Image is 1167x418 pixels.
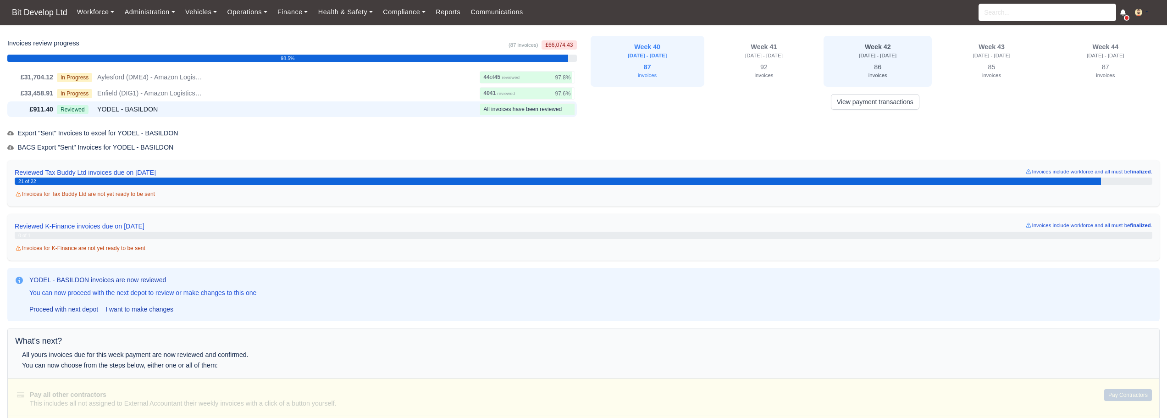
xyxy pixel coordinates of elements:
a: Reports [431,3,465,21]
a: Compliance [378,3,431,21]
small: [DATE] - [DATE] [859,53,896,58]
div: £33,458.91 [9,88,53,99]
input: Search... [979,4,1116,21]
a: 21 of 22 [15,178,1152,185]
span: Bit Develop Ltd [7,3,72,22]
strong: 40 [484,90,490,96]
span: Enfield (DIG1) - Amazon Logistics ULEZ (EN3 7PZ) [97,88,203,99]
div: 86 [829,61,926,82]
span: 97.8% [555,74,570,81]
strong: 41 [490,90,496,96]
a: Administration [119,3,180,21]
a: Operations [222,3,272,21]
h5: What's next? [15,336,1152,346]
h6: Invoices review progress [7,39,79,47]
a: Finance [272,3,313,21]
small: [DATE] - [DATE] [628,53,667,58]
a: Health & Safety [313,3,378,21]
span: Invoices for K-Finance are not yet ready to be sent [15,245,145,251]
div: You can now choose from the steps below, either one or all of them: [22,360,861,371]
span: In Progress [57,73,92,82]
div: 92 [715,61,813,82]
small: invoices [1096,72,1115,78]
div: 98.5% [7,55,568,62]
small: invoices [982,72,1001,78]
a: View payment transactions [831,94,919,110]
h3: YODEL - BASILDON invoices are now reviewed [29,275,256,284]
small: [DATE] - [DATE] [973,53,1011,58]
span: 97.6% [555,90,570,97]
a: Communications [465,3,528,21]
p: You can now proceed with the next depot to review or make changes to this one [29,288,256,297]
div: Week 43 [943,43,1040,51]
span: All invoices have been reviewed [484,106,562,112]
div: Week 44 [1057,43,1154,51]
span: Invoices for Tax Buddy Ltd are not yet ready to be sent [15,191,155,197]
small: invoices [868,72,887,78]
small: [DATE] - [DATE] [1087,53,1124,58]
small: reviewed [502,75,520,80]
span: Reviewed K-Finance invoices due on [DATE] [15,221,144,232]
a: Bit Develop Ltd [7,4,72,22]
span: Reviewed [57,105,88,114]
small: (87 invoices) [509,42,538,48]
span: Export "Sent" Invoices to excel for YODEL - BASILDON [7,129,178,137]
div: All yours invoices due for this week payment are now reviewed and confirmed. [22,350,861,360]
a: Vehicles [180,3,222,21]
span: Reviewed Tax Buddy Ltd invoices due on [DATE] [15,167,156,178]
strong: finalized [1130,223,1151,228]
div: Week 41 [715,43,813,51]
div: £911.40 [9,104,53,115]
small: reviewed [498,91,515,96]
a: Proceed with next depot [26,302,102,317]
span: YODEL - BASILDON [97,104,158,115]
small: Invoices include workforce and all must be . [1025,167,1152,178]
span: BACS Export "Sent" Invoices for YODEL - BASILDON [7,144,173,151]
small: Invoices include workforce and all must be . [1025,221,1152,232]
small: [DATE] - [DATE] [745,53,783,58]
a: I want to make changes [102,302,177,317]
div: 87 [1057,61,1154,82]
div: of [484,73,520,81]
strong: 45 [494,74,500,80]
strong: finalized [1130,169,1151,174]
div: Week 42 [829,43,926,51]
span: £66,074.43 [542,40,576,50]
iframe: Chat Widget [1121,374,1167,418]
a: Workforce [72,3,120,21]
div: 87 [596,61,699,82]
div: 21 of 22 [18,178,1149,185]
span: Aylesford (DME4) - Amazon Logistics (ME20 7PA) [97,72,203,83]
div: 85 [943,61,1040,82]
span: In Progress [57,89,92,98]
strong: 44 [484,74,490,80]
div: Week 40 [596,43,699,51]
small: invoices [638,72,657,78]
small: invoices [754,72,773,78]
div: £31,704.12 [9,72,53,83]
